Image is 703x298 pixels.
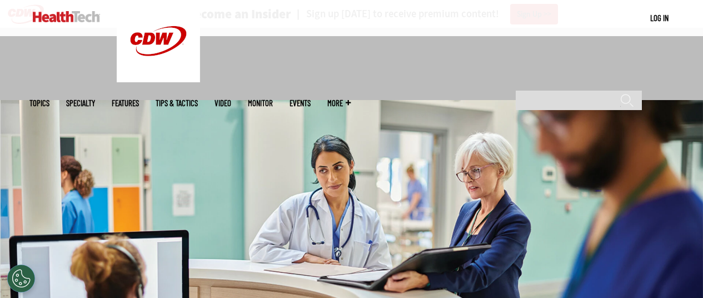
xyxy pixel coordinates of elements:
span: More [327,99,351,107]
div: Cookies Settings [7,265,35,292]
button: Open Preferences [7,265,35,292]
a: CDW [117,73,200,85]
a: Tips & Tactics [156,99,198,107]
a: Log in [650,13,669,23]
img: Home [33,11,100,22]
a: Video [215,99,231,107]
span: Topics [29,99,49,107]
a: Features [112,99,139,107]
div: User menu [650,12,669,24]
a: Events [290,99,311,107]
a: MonITor [248,99,273,107]
span: Specialty [66,99,95,107]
